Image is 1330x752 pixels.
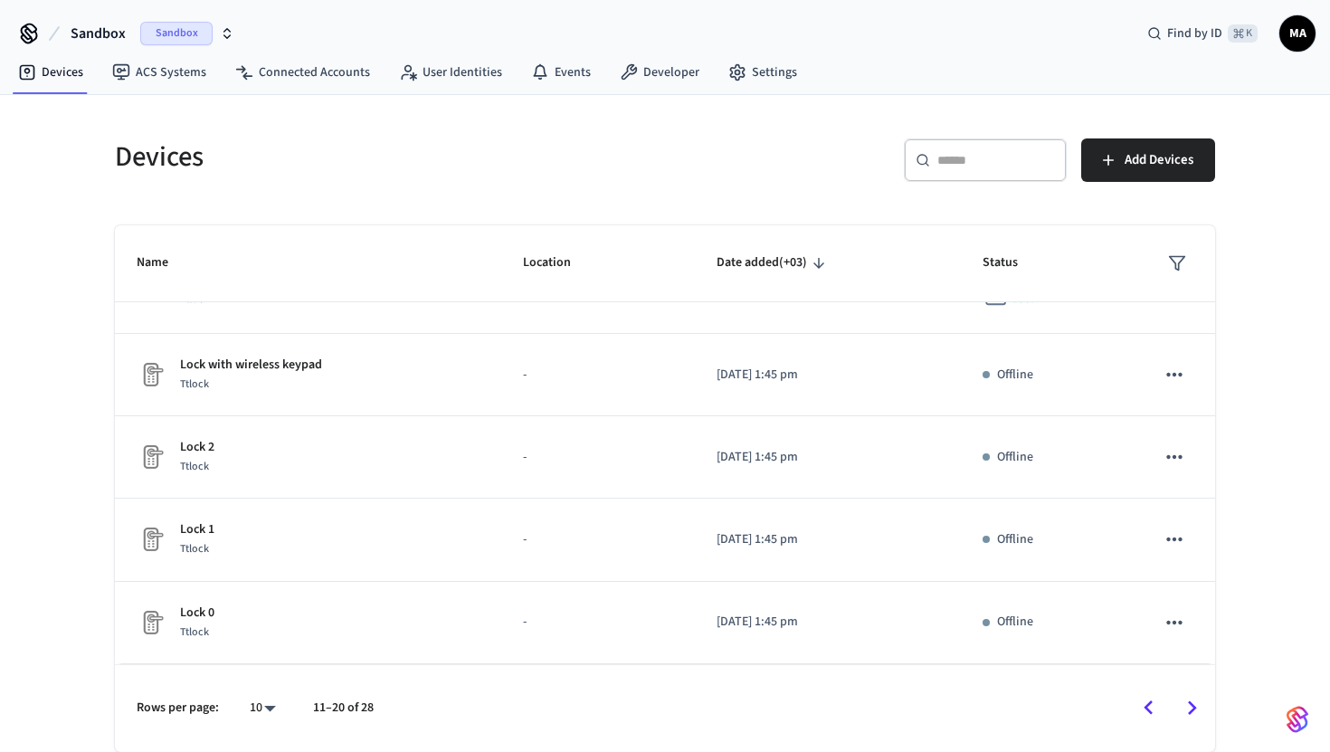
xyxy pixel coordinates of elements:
[385,56,517,89] a: User Identities
[1279,15,1316,52] button: MA
[717,530,939,549] p: [DATE] 1:45 pm
[137,249,192,277] span: Name
[523,530,673,549] p: -
[71,23,126,44] span: Sandbox
[717,613,939,632] p: [DATE] 1:45 pm
[997,448,1033,467] p: Offline
[313,699,374,718] p: 11–20 of 28
[523,613,673,632] p: -
[1133,17,1272,50] div: Find by ID⌘ K
[180,438,214,457] p: Lock 2
[1287,705,1308,734] img: SeamLogoGradient.69752ec5.svg
[180,459,209,474] span: Ttlock
[717,366,939,385] p: [DATE] 1:45 pm
[180,520,214,539] p: Lock 1
[1171,687,1213,729] button: Go to next page
[997,366,1033,385] p: Offline
[517,56,605,89] a: Events
[137,525,166,554] img: Placeholder Lock Image
[241,695,284,721] div: 10
[137,360,166,389] img: Placeholder Lock Image
[4,56,98,89] a: Devices
[1125,148,1193,172] span: Add Devices
[221,56,385,89] a: Connected Accounts
[1127,687,1170,729] button: Go to previous page
[1281,17,1314,50] span: MA
[137,608,166,637] img: Placeholder Lock Image
[997,530,1033,549] p: Offline
[98,56,221,89] a: ACS Systems
[523,366,673,385] p: -
[180,541,209,557] span: Ttlock
[180,356,322,375] p: Lock with wireless keypad
[523,249,594,277] span: Location
[180,624,209,640] span: Ttlock
[180,604,214,623] p: Lock 0
[717,448,939,467] p: [DATE] 1:45 pm
[714,56,812,89] a: Settings
[1081,138,1215,182] button: Add Devices
[180,376,209,392] span: Ttlock
[983,249,1041,277] span: Status
[1228,24,1258,43] span: ⌘ K
[1167,24,1222,43] span: Find by ID
[523,448,673,467] p: -
[180,291,209,307] span: Ttlock
[137,443,166,471] img: Placeholder Lock Image
[140,22,213,45] span: Sandbox
[115,138,654,176] h5: Devices
[605,56,714,89] a: Developer
[997,613,1033,632] p: Offline
[137,699,219,718] p: Rows per page:
[717,249,831,277] span: Date added(+03)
